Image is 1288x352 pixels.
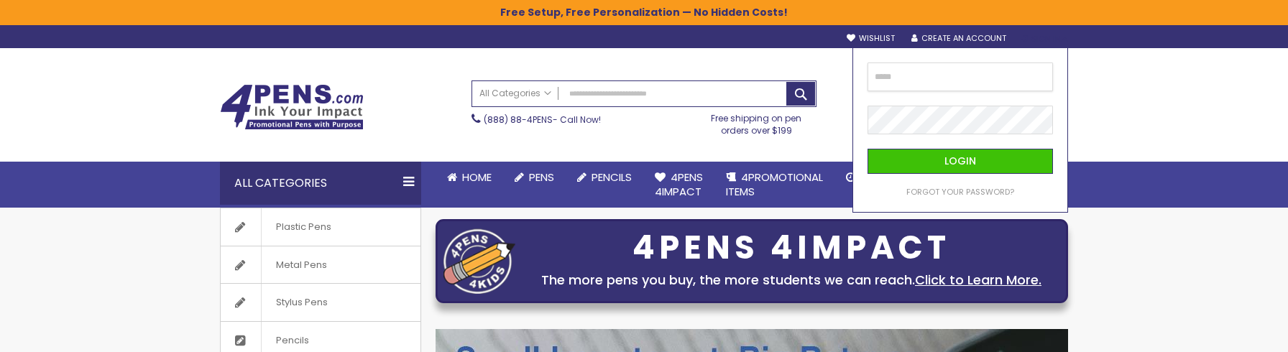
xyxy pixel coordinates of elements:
img: 4Pens Custom Pens and Promotional Products [220,84,364,130]
a: Rush [834,162,899,193]
a: Pens [503,162,566,193]
a: Home [436,162,503,193]
div: The more pens you buy, the more students we can reach. [523,270,1060,290]
div: Free shipping on pen orders over $199 [696,107,817,136]
span: Home [462,170,492,185]
button: Login [868,149,1053,174]
span: Pens [529,170,554,185]
div: 4PENS 4IMPACT [523,233,1060,263]
span: Forgot Your Password? [906,186,1014,198]
span: 4Pens 4impact [655,170,703,199]
span: - Call Now! [484,114,601,126]
a: Create an Account [911,33,1006,44]
span: Metal Pens [261,246,341,284]
span: 4PROMOTIONAL ITEMS [726,170,823,199]
div: Sign In [1021,34,1068,45]
span: Login [944,154,976,168]
a: (888) 88-4PENS [484,114,553,126]
span: Plastic Pens [261,208,346,246]
a: Wishlist [847,33,895,44]
a: 4PROMOTIONALITEMS [714,162,834,208]
span: Stylus Pens [261,284,342,321]
span: All Categories [479,88,551,99]
a: Stylus Pens [221,284,420,321]
a: Forgot Your Password? [906,187,1014,198]
div: All Categories [220,162,421,205]
a: Metal Pens [221,246,420,284]
a: 4Pens4impact [643,162,714,208]
a: Click to Learn More. [915,271,1041,289]
a: Plastic Pens [221,208,420,246]
a: All Categories [472,81,558,105]
a: Pencils [566,162,643,193]
span: Pencils [592,170,632,185]
img: four_pen_logo.png [443,228,515,294]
